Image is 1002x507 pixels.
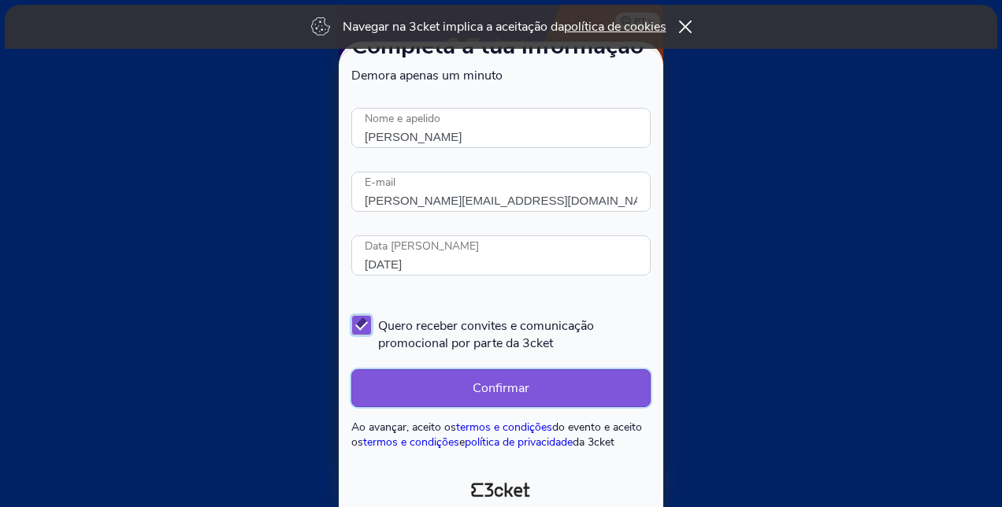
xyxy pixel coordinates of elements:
a: política de cookies [564,18,666,35]
button: Confirmar [351,369,651,407]
input: Nome e apelido [351,108,651,148]
p: Demora apenas um minuto [351,67,651,84]
p: Ao avançar, aceito os do evento e aceito os e da 3cket [351,420,651,450]
span: Quero receber convites e comunicação promocional por parte da 3cket [378,315,651,352]
input: Data de nascimento [351,235,651,276]
a: política de privacidade [465,435,573,450]
label: Nome e apelido [351,108,454,131]
h1: Completa a tua informação [351,35,651,67]
p: Navegar na 3cket implica a aceitação da [343,18,666,35]
a: termos e condições [456,420,552,435]
a: termos e condições [363,435,459,450]
label: E-mail [351,172,409,194]
input: E-mail [351,172,651,212]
